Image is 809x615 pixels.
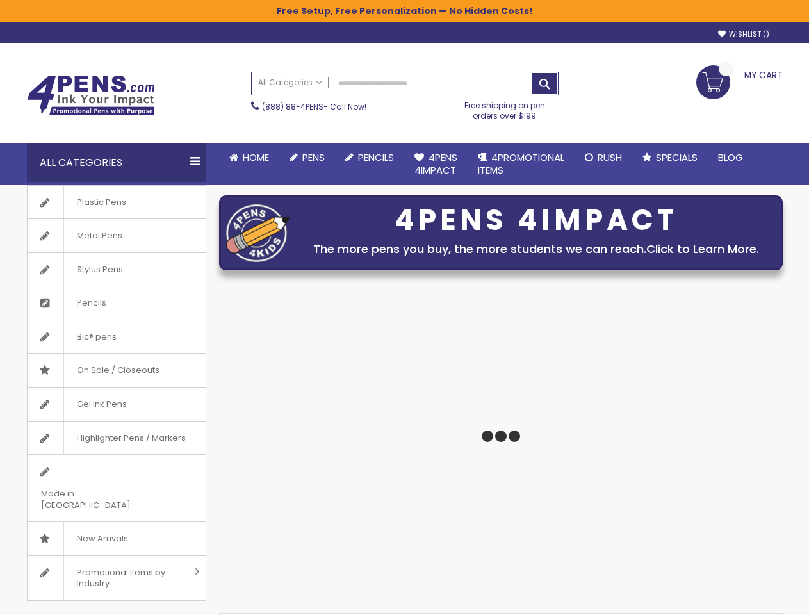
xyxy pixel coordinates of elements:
span: Made in [GEOGRAPHIC_DATA] [28,477,174,521]
a: Gel Ink Pens [28,388,206,421]
span: All Categories [258,78,322,88]
span: Promotional Items by Industry [63,556,190,600]
span: On Sale / Closeouts [63,354,172,387]
a: All Categories [252,72,329,94]
span: Gel Ink Pens [63,388,140,421]
a: Rush [575,143,632,172]
a: Click to Learn More. [646,241,759,257]
div: 4PENS 4IMPACT [297,207,776,234]
a: Specials [632,143,708,172]
span: Pens [302,151,325,164]
a: Blog [708,143,753,172]
a: Highlighter Pens / Markers [28,422,206,455]
a: Metal Pens [28,219,206,252]
span: Pencils [63,286,119,320]
span: - Call Now! [262,101,366,112]
img: four_pen_logo.png [226,204,290,262]
a: Stylus Pens [28,253,206,286]
a: Bic® pens [28,320,206,354]
a: 4Pens4impact [404,143,468,185]
a: Pencils [28,286,206,320]
span: Metal Pens [63,219,135,252]
a: New Arrivals [28,522,206,555]
a: Made in [GEOGRAPHIC_DATA] [28,455,206,521]
div: Free shipping on pen orders over $199 [451,95,559,121]
a: Plastic Pens [28,186,206,219]
span: Plastic Pens [63,186,139,219]
span: 4Pens 4impact [414,151,457,177]
a: 4PROMOTIONALITEMS [468,143,575,185]
span: Specials [656,151,698,164]
span: Stylus Pens [63,253,136,286]
a: Home [219,143,279,172]
a: Pens [279,143,335,172]
span: Blog [718,151,743,164]
span: Rush [598,151,622,164]
span: Pencils [358,151,394,164]
div: All Categories [27,143,206,182]
span: Bic® pens [63,320,129,354]
img: 4Pens Custom Pens and Promotional Products [27,75,155,116]
a: On Sale / Closeouts [28,354,206,387]
a: (888) 88-4PENS [262,101,323,112]
span: Highlighter Pens / Markers [63,422,199,455]
a: Promotional Items by Industry [28,556,206,600]
span: New Arrivals [63,522,141,555]
a: Pencils [335,143,404,172]
span: 4PROMOTIONAL ITEMS [478,151,564,177]
span: Home [243,151,269,164]
a: Wishlist [718,29,769,39]
div: The more pens you buy, the more students we can reach. [297,240,776,258]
